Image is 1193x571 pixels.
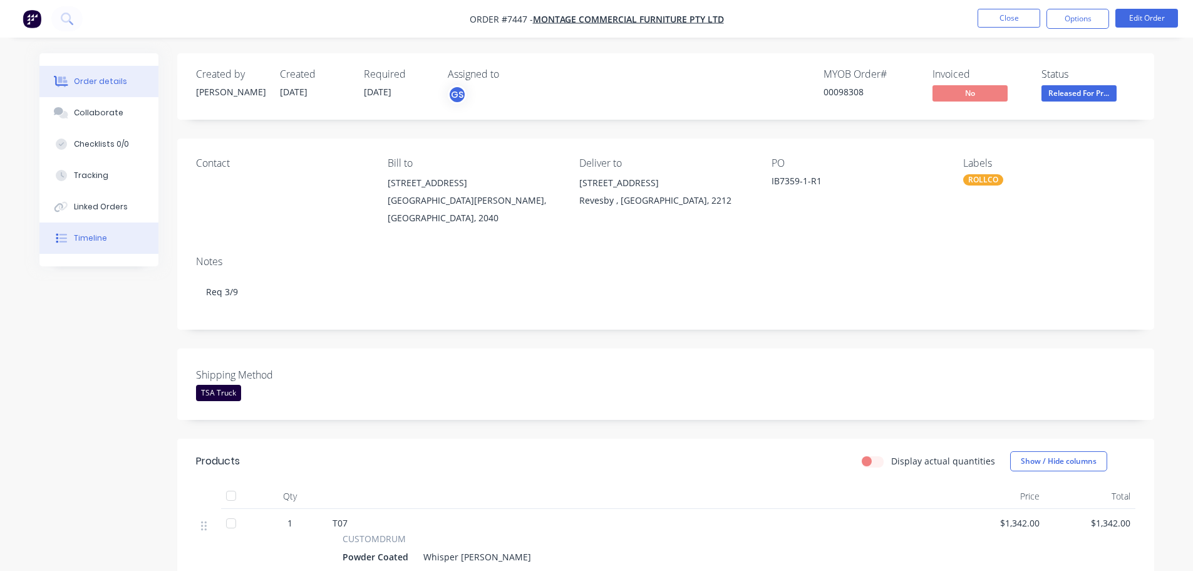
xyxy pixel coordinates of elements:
[39,97,158,128] button: Collaborate
[418,548,531,566] div: Whisper [PERSON_NAME]
[954,484,1045,509] div: Price
[824,85,917,98] div: 00098308
[74,201,128,212] div: Linked Orders
[343,532,406,545] span: CUSTOMDRUM
[196,273,1135,311] div: Req 3/9
[1046,9,1109,29] button: Options
[932,85,1008,101] span: No
[280,86,307,98] span: [DATE]
[39,160,158,191] button: Tracking
[39,191,158,223] button: Linked Orders
[772,157,943,169] div: PO
[196,157,368,169] div: Contact
[824,68,917,80] div: MYOB Order #
[772,174,928,192] div: IB7359-1-R1
[963,174,1003,186] div: ROLLCO
[333,517,348,529] span: T07
[39,66,158,97] button: Order details
[891,454,995,468] label: Display actual quantities
[388,192,559,227] div: [GEOGRAPHIC_DATA][PERSON_NAME], [GEOGRAPHIC_DATA], 2040
[364,68,433,80] div: Required
[388,174,559,227] div: [STREET_ADDRESS][GEOGRAPHIC_DATA][PERSON_NAME], [GEOGRAPHIC_DATA], 2040
[39,128,158,160] button: Checklists 0/0
[74,139,129,150] div: Checklists 0/0
[448,85,467,104] button: GS
[959,516,1040,530] span: $1,342.00
[579,174,751,192] div: [STREET_ADDRESS]
[388,157,559,169] div: Bill to
[1041,85,1117,101] span: Released For Pr...
[280,68,349,80] div: Created
[533,13,724,25] a: Montage Commercial Furniture Pty Ltd
[1050,516,1130,530] span: $1,342.00
[1115,9,1178,28] button: Edit Order
[196,454,240,469] div: Products
[196,367,353,382] label: Shipping Method
[196,385,241,401] div: TSA Truck
[1045,484,1135,509] div: Total
[74,107,123,118] div: Collaborate
[252,484,328,509] div: Qty
[74,170,108,181] div: Tracking
[388,174,559,192] div: [STREET_ADDRESS]
[470,13,533,25] span: Order #7447 -
[196,85,265,98] div: [PERSON_NAME]
[579,192,751,209] div: Revesby , [GEOGRAPHIC_DATA], 2212
[74,233,107,244] div: Timeline
[196,68,265,80] div: Created by
[1041,68,1135,80] div: Status
[287,516,292,530] span: 1
[39,223,158,254] button: Timeline
[23,9,41,28] img: Factory
[343,548,413,566] div: Powder Coated
[1041,85,1117,104] button: Released For Pr...
[579,157,751,169] div: Deliver to
[1010,451,1107,471] button: Show / Hide columns
[448,68,573,80] div: Assigned to
[74,76,127,87] div: Order details
[364,86,391,98] span: [DATE]
[579,174,751,214] div: [STREET_ADDRESS]Revesby , [GEOGRAPHIC_DATA], 2212
[963,157,1135,169] div: Labels
[196,256,1135,268] div: Notes
[978,9,1040,28] button: Close
[932,68,1026,80] div: Invoiced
